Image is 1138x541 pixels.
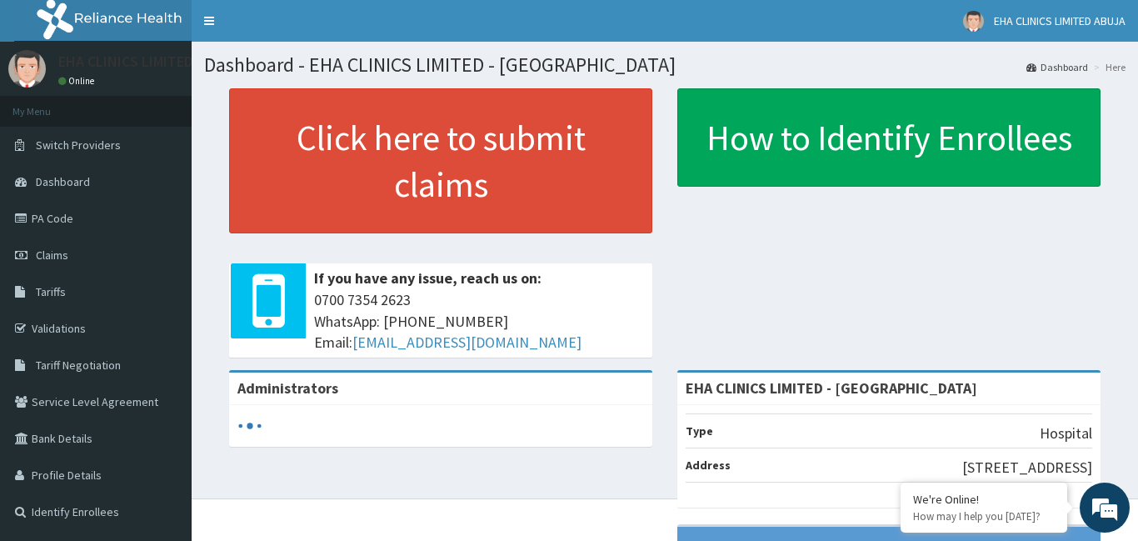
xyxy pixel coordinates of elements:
[314,268,542,288] b: If you have any issue, reach us on:
[677,88,1101,187] a: How to Identify Enrollees
[352,333,581,352] a: [EMAIL_ADDRESS][DOMAIN_NAME]
[314,289,644,353] span: 0700 7354 2623 WhatsApp: [PHONE_NUMBER] Email:
[963,11,984,32] img: User Image
[1040,423,1092,444] p: Hospital
[686,378,977,398] strong: EHA CLINICS LIMITED - [GEOGRAPHIC_DATA]
[237,413,262,438] svg: audio-loading
[36,284,66,299] span: Tariffs
[237,378,338,398] b: Administrators
[229,88,652,233] a: Click here to submit claims
[8,50,46,88] img: User Image
[994,13,1126,28] span: EHA CLINICS LIMITED ABUJA
[36,138,121,153] span: Switch Providers
[58,54,238,69] p: EHA CLINICS LIMITED ABUJA
[913,492,1055,507] div: We're Online!
[58,75,98,87] a: Online
[913,509,1055,523] p: How may I help you today?
[36,174,90,189] span: Dashboard
[36,358,121,373] span: Tariff Negotiation
[36,248,68,263] span: Claims
[962,457,1092,478] p: [STREET_ADDRESS]
[686,458,731,473] b: Address
[1090,60,1126,74] li: Here
[204,54,1126,76] h1: Dashboard - EHA CLINICS LIMITED - [GEOGRAPHIC_DATA]
[1026,60,1088,74] a: Dashboard
[686,423,713,438] b: Type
